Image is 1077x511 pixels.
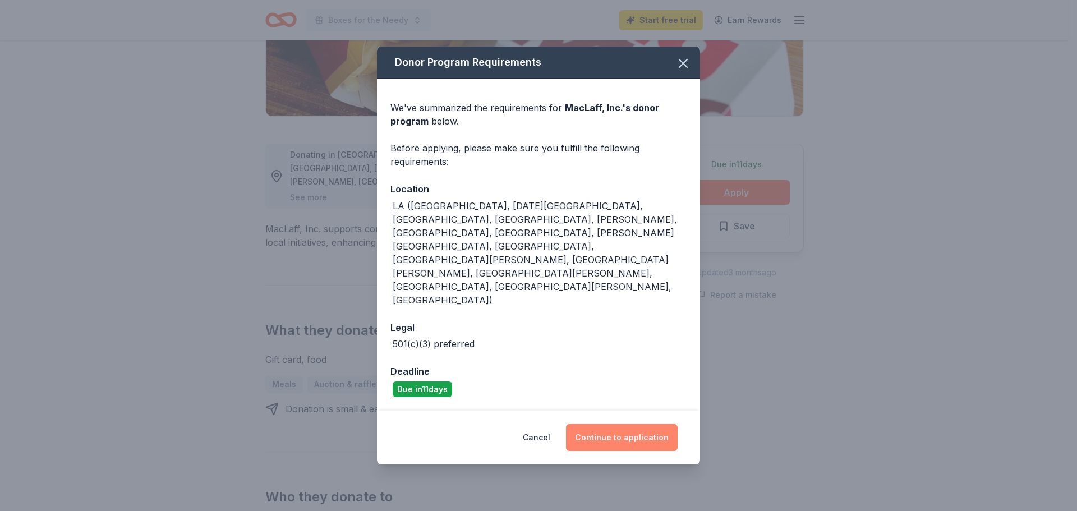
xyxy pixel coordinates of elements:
[393,381,452,397] div: Due in 11 days
[393,199,687,307] div: LA ([GEOGRAPHIC_DATA], [DATE][GEOGRAPHIC_DATA], [GEOGRAPHIC_DATA], [GEOGRAPHIC_DATA], [PERSON_NAM...
[390,320,687,335] div: Legal
[390,182,687,196] div: Location
[377,47,700,79] div: Donor Program Requirements
[566,424,678,451] button: Continue to application
[390,101,687,128] div: We've summarized the requirements for below.
[390,364,687,379] div: Deadline
[390,141,687,168] div: Before applying, please make sure you fulfill the following requirements:
[393,337,475,351] div: 501(c)(3) preferred
[523,424,550,451] button: Cancel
